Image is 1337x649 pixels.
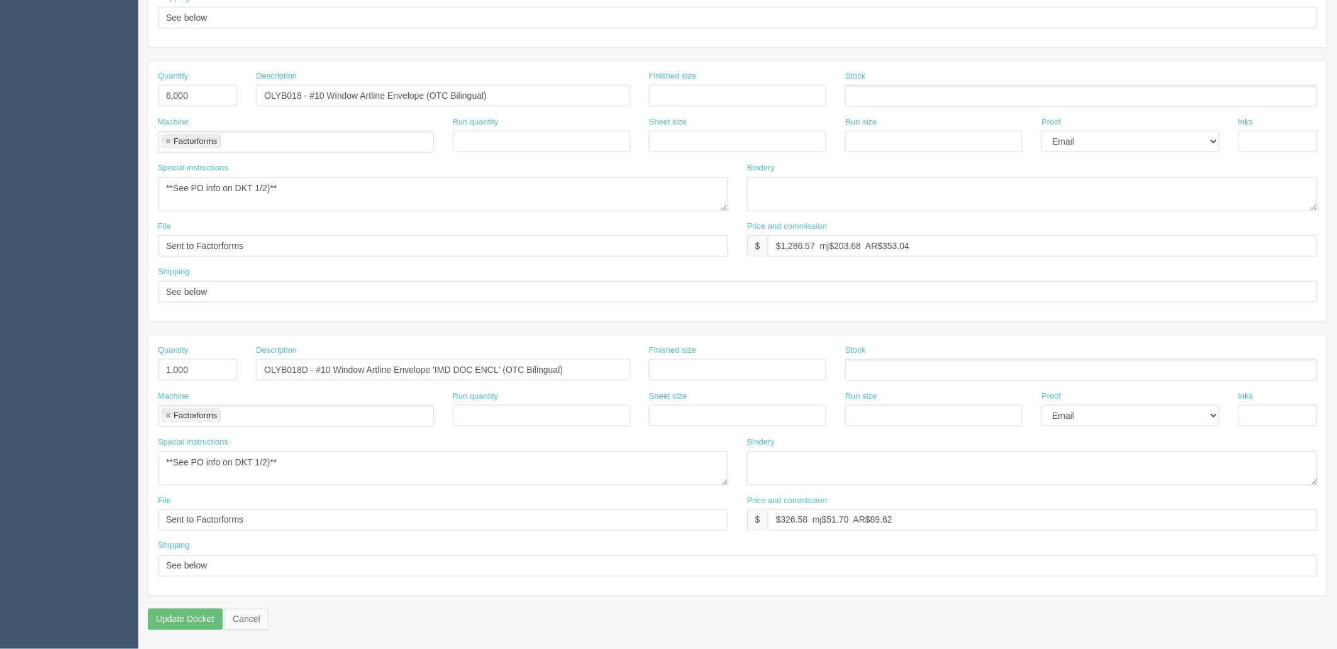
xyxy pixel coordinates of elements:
label: Machine [158,116,189,128]
label: Description [256,70,297,82]
label: Quantity [158,70,188,82]
label: Proof [1041,116,1061,128]
label: Machine [158,391,189,402]
label: File [158,495,171,507]
label: Inks [1238,391,1253,402]
label: Description [256,345,297,357]
label: Finished size [649,345,697,357]
label: Run quantity [453,116,499,128]
a: Cancel [225,609,269,630]
label: Stock [845,70,866,82]
label: Special instructions [158,436,228,448]
div: $ [747,235,768,257]
div: Factorforms [174,137,217,145]
label: Finished size [649,70,697,82]
label: Bindery [747,162,775,174]
label: Run size [845,391,877,402]
label: File [158,221,171,233]
input: Update Docket [148,609,223,630]
label: Stock [845,345,866,357]
span: translation missing: en.helpers.links.cancel [233,614,260,624]
label: Proof [1041,391,1061,402]
div: $ [747,509,768,531]
label: Special instructions [158,162,228,174]
label: Price and commission [747,495,827,507]
label: Run size [845,116,877,128]
label: Run quantity [453,391,499,402]
label: Price and commission [747,221,827,233]
div: Factorforms [174,411,217,419]
label: Shipping [158,266,190,278]
label: Sheet size [649,391,687,402]
label: Bindery [747,436,775,448]
label: Inks [1238,116,1253,128]
label: Shipping [158,540,190,552]
label: Quantity [158,345,188,357]
textarea: **See PO info on DKT 1/2)** [158,452,728,485]
textarea: **See PO info on DKT 1/2)** [158,177,728,211]
label: Sheet size [649,116,687,128]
